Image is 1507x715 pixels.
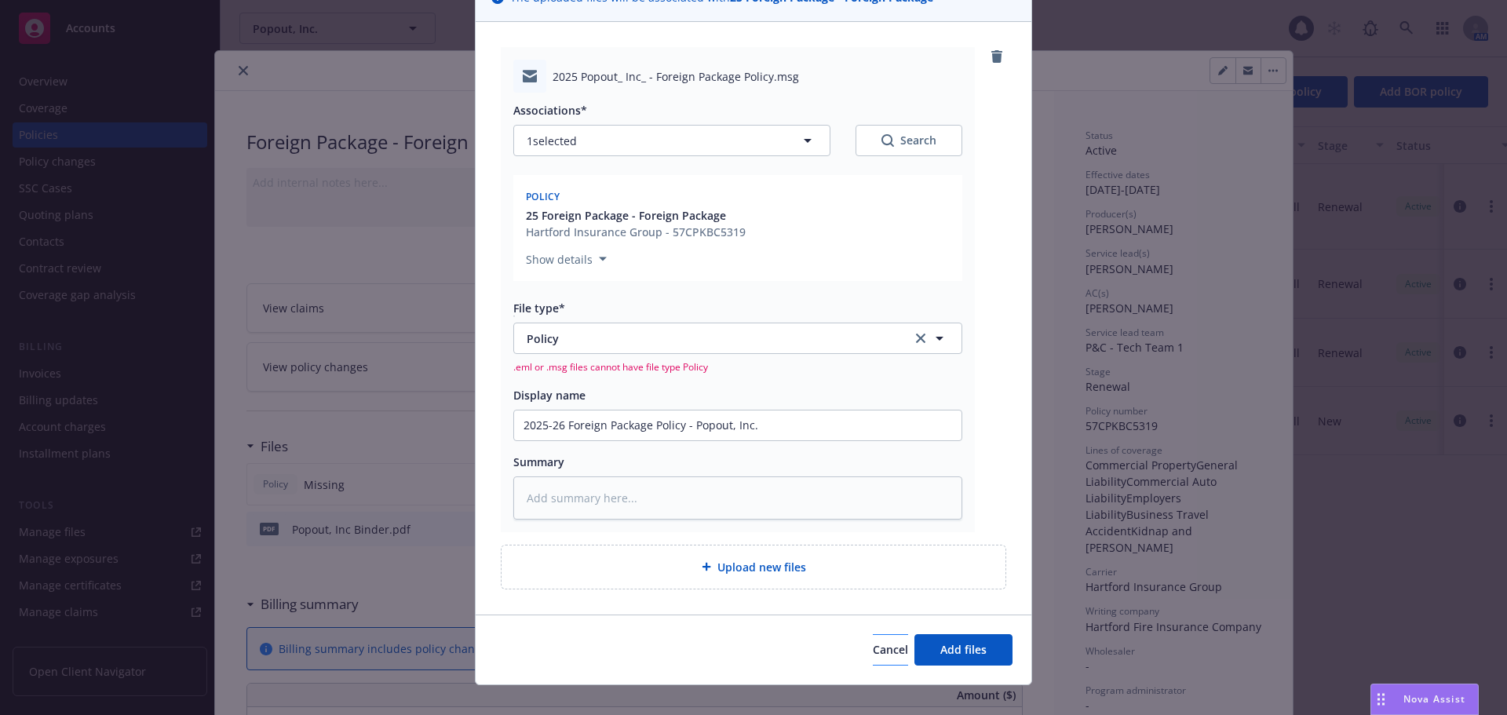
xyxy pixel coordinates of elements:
div: Drag to move [1371,684,1391,714]
span: Upload new files [717,559,806,575]
div: Upload new files [501,545,1006,589]
button: Nova Assist [1370,684,1479,715]
span: Nova Assist [1403,692,1465,706]
span: Summary [513,454,564,469]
